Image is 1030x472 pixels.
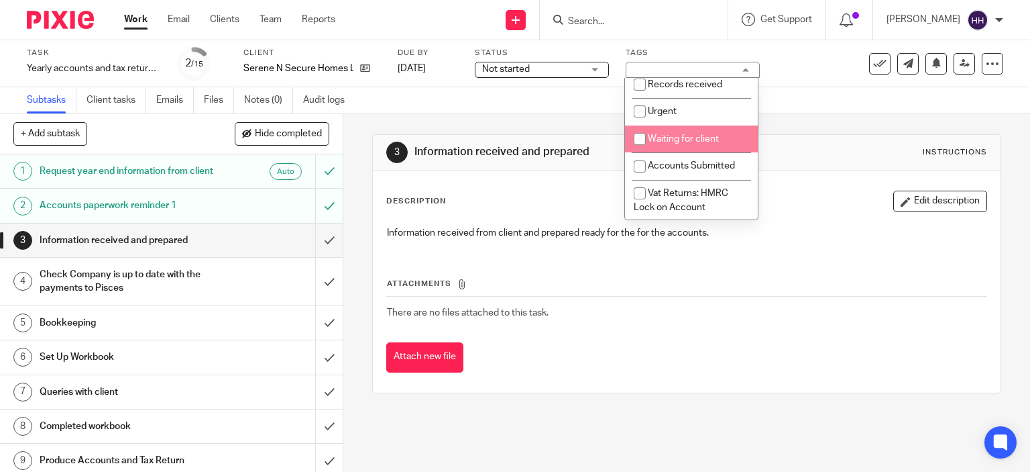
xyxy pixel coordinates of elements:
span: Records received [648,80,722,89]
span: [DATE] [398,64,426,73]
a: Clients [210,13,239,26]
a: Email [168,13,190,26]
a: Client tasks [87,87,146,113]
h1: Queries with client [40,382,215,402]
div: 9 [13,451,32,470]
h1: Information received and prepared [414,145,715,159]
a: Audit logs [303,87,355,113]
button: + Add subtask [13,122,87,145]
button: Hide completed [235,122,329,145]
a: Work [124,13,148,26]
h1: Completed workbook [40,416,215,436]
div: 6 [13,348,32,367]
button: Attach new file [386,342,463,373]
h1: Produce Accounts and Tax Return [40,451,215,471]
div: 2 [185,56,203,71]
p: Description [386,196,446,207]
span: Vat Returns: HMRC Lock on Account [634,189,728,212]
div: 1 [13,162,32,181]
div: 5 [13,314,32,332]
span: Hide completed [255,129,322,140]
span: Get Support [760,15,812,24]
a: Emails [156,87,194,113]
p: Serene N Secure Homes Ltd [243,62,353,75]
h1: Set Up Workbook [40,347,215,367]
button: Edit description [893,191,987,212]
div: 3 [386,142,408,163]
div: 2 [13,197,32,216]
input: Search [567,16,687,28]
small: /15 [191,60,203,68]
div: 3 [13,231,32,250]
div: Yearly accounts and tax return - Automatic - November 2023 [27,62,161,75]
h1: Information received and prepared [40,230,215,250]
a: Reports [302,13,335,26]
h1: Accounts paperwork reminder 1 [40,195,215,216]
h1: Request year end information from client [40,161,215,181]
a: Team [260,13,282,26]
img: Pixie [27,11,94,29]
a: Notes (0) [244,87,293,113]
span: Waiting for client [648,134,719,144]
a: Files [204,87,234,113]
span: There are no files attached to this task. [387,308,549,318]
h1: Bookkeeping [40,313,215,333]
label: Due by [398,48,458,58]
span: Urgent [648,107,677,116]
label: Status [475,48,609,58]
h1: Check Company is up to date with the payments to Pisces [40,265,215,299]
span: Not started [482,64,530,74]
label: Task [27,48,161,58]
label: Client [243,48,381,58]
img: svg%3E [967,9,988,31]
p: Information received from client and prepared ready for the for the accounts. [387,226,987,240]
div: Auto [270,163,302,180]
div: 8 [13,417,32,436]
label: Tags [626,48,760,58]
p: [PERSON_NAME] [886,13,960,26]
span: Attachments [387,280,451,287]
span: Accounts Submitted [648,161,735,171]
div: 4 [13,272,32,291]
div: 7 [13,383,32,402]
div: Instructions [923,147,987,158]
div: Yearly accounts and tax return - Automatic - [DATE] [27,62,161,75]
a: Subtasks [27,87,76,113]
